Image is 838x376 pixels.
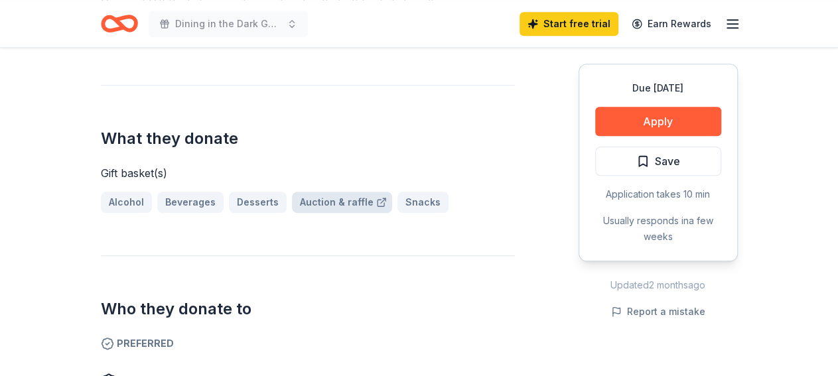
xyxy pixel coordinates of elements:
[595,80,721,96] div: Due [DATE]
[397,192,449,213] a: Snacks
[611,304,705,320] button: Report a mistake
[520,12,618,36] a: Start free trial
[292,192,392,213] a: Auction & raffle
[101,128,515,149] h2: What they donate
[229,192,287,213] a: Desserts
[101,336,515,351] span: Preferred
[595,213,721,245] div: Usually responds in a few weeks
[595,107,721,136] button: Apply
[595,186,721,202] div: Application takes 10 min
[579,277,738,293] div: Updated 2 months ago
[101,298,515,320] h2: Who they donate to
[101,192,152,213] a: Alcohol
[149,11,308,37] button: Dining in the Dark Gala
[595,147,721,176] button: Save
[101,8,138,39] a: Home
[101,165,515,181] div: Gift basket(s)
[624,12,719,36] a: Earn Rewards
[157,192,224,213] a: Beverages
[175,16,281,32] span: Dining in the Dark Gala
[655,153,680,170] span: Save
